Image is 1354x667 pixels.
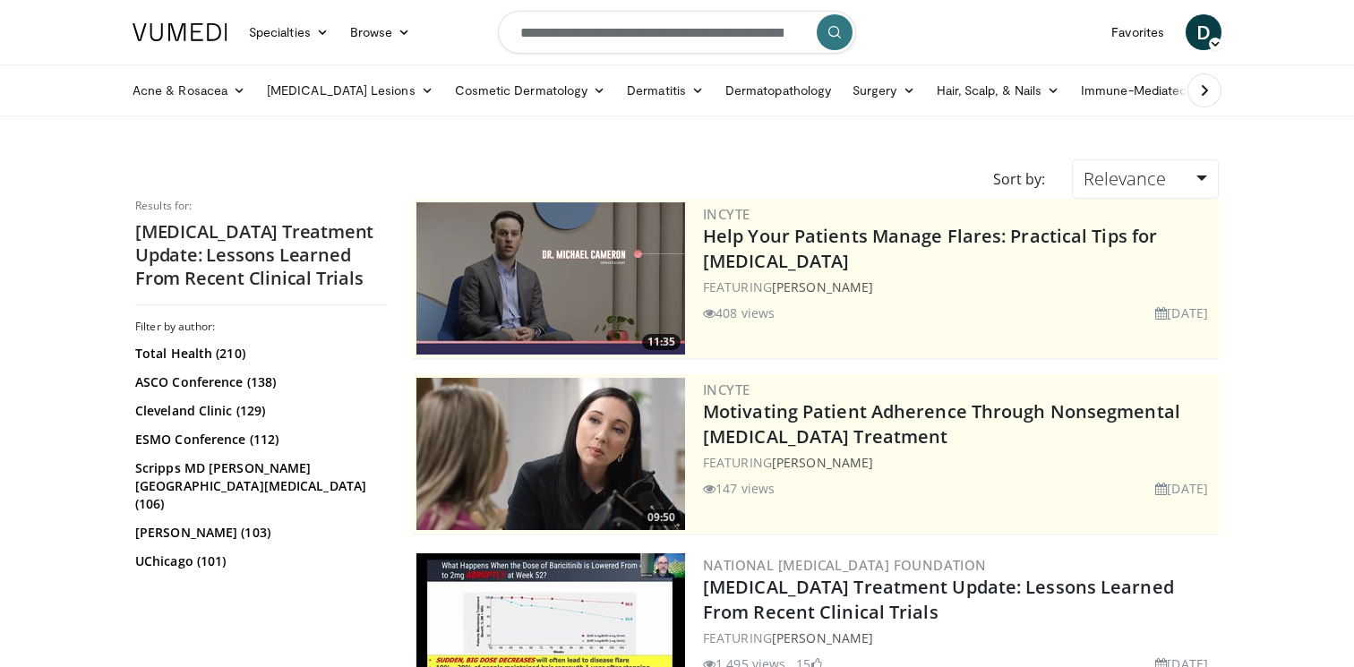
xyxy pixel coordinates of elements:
a: [PERSON_NAME] [772,454,873,471]
div: FEATURING [703,278,1215,296]
li: [DATE] [1155,304,1208,322]
a: Dermatopathology [715,73,842,108]
a: Browse [339,14,422,50]
a: Acne & Rosacea [122,73,256,108]
a: ESMO Conference (112) [135,431,381,449]
a: National [MEDICAL_DATA] Foundation [703,556,987,574]
a: 09:50 [416,378,685,530]
h3: Filter by author: [135,320,386,334]
a: Cosmetic Dermatology [444,73,616,108]
a: Dermatitis [616,73,715,108]
a: D [1186,14,1221,50]
div: Sort by: [980,159,1058,199]
a: Cleveland Clinic (129) [135,402,381,420]
li: [DATE] [1155,479,1208,498]
a: Incyte [703,381,750,398]
input: Search topics, interventions [498,11,856,54]
span: Relevance [1084,167,1166,191]
a: [MEDICAL_DATA] Treatment Update: Lessons Learned From Recent Clinical Trials [703,575,1174,624]
li: 147 views [703,479,775,498]
a: Scripps MD [PERSON_NAME][GEOGRAPHIC_DATA][MEDICAL_DATA] (106) [135,459,381,513]
a: Specialties [238,14,339,50]
a: Favorites [1101,14,1175,50]
a: 11:35 [416,202,685,355]
a: UChicago (101) [135,552,381,570]
a: Incyte [703,205,750,223]
a: Surgery [842,73,926,108]
h2: [MEDICAL_DATA] Treatment Update: Lessons Learned From Recent Clinical Trials [135,220,386,290]
a: Motivating Patient Adherence Through Nonsegmental [MEDICAL_DATA] Treatment [703,399,1180,449]
a: Hair, Scalp, & Nails [926,73,1070,108]
a: [PERSON_NAME] [772,629,873,646]
a: [PERSON_NAME] (103) [135,524,381,542]
li: 408 views [703,304,775,322]
img: VuMedi Logo [133,23,227,41]
a: ASCO Conference (138) [135,373,381,391]
div: FEATURING [703,629,1215,647]
span: 11:35 [642,334,681,350]
span: 09:50 [642,509,681,526]
p: Results for: [135,199,386,213]
a: [MEDICAL_DATA] Lesions [256,73,444,108]
a: Total Health (210) [135,345,381,363]
a: Scripps Health (93) [135,581,381,599]
div: FEATURING [703,453,1215,472]
a: [PERSON_NAME] [772,278,873,295]
img: 601112bd-de26-4187-b266-f7c9c3587f14.png.300x170_q85_crop-smart_upscale.jpg [416,202,685,355]
a: Relevance [1072,159,1219,199]
a: Immune-Mediated [1070,73,1215,108]
img: 39505ded-af48-40a4-bb84-dee7792dcfd5.png.300x170_q85_crop-smart_upscale.jpg [416,378,685,530]
a: Help Your Patients Manage Flares: Practical Tips for [MEDICAL_DATA] [703,224,1157,273]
